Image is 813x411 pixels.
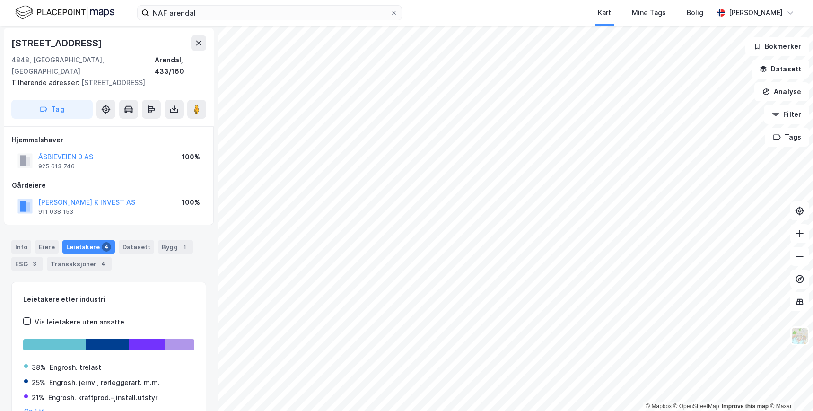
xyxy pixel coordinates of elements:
[764,105,809,124] button: Filter
[23,294,194,305] div: Leietakere etter industri
[158,240,193,254] div: Bygg
[729,7,783,18] div: [PERSON_NAME]
[155,54,206,77] div: Arendal, 433/160
[766,366,813,411] div: Kontrollprogram for chat
[119,240,154,254] div: Datasett
[11,240,31,254] div: Info
[32,392,44,403] div: 21%
[632,7,666,18] div: Mine Tags
[745,37,809,56] button: Bokmerker
[182,197,200,208] div: 100%
[754,82,809,101] button: Analyse
[752,60,809,79] button: Datasett
[38,208,73,216] div: 911 038 153
[11,257,43,271] div: ESG
[30,259,39,269] div: 3
[38,163,75,170] div: 925 613 746
[35,240,59,254] div: Eiere
[11,77,199,88] div: [STREET_ADDRESS]
[11,79,81,87] span: Tilhørende adresser:
[12,134,206,146] div: Hjemmelshaver
[180,242,189,252] div: 1
[598,7,611,18] div: Kart
[48,392,157,403] div: Engrosh. kraftprod.-,install.utstyr
[11,35,104,51] div: [STREET_ADDRESS]
[15,4,114,21] img: logo.f888ab2527a4732fd821a326f86c7f29.svg
[35,316,124,328] div: Vis leietakere uten ansatte
[182,151,200,163] div: 100%
[687,7,703,18] div: Bolig
[766,366,813,411] iframe: Chat Widget
[12,180,206,191] div: Gårdeiere
[102,242,111,252] div: 4
[11,100,93,119] button: Tag
[50,362,101,373] div: Engrosh. trelast
[32,377,45,388] div: 25%
[47,257,112,271] div: Transaksjoner
[11,54,155,77] div: 4848, [GEOGRAPHIC_DATA], [GEOGRAPHIC_DATA]
[673,403,719,410] a: OpenStreetMap
[32,362,46,373] div: 38%
[149,6,390,20] input: Søk på adresse, matrikkel, gårdeiere, leietakere eller personer
[62,240,115,254] div: Leietakere
[646,403,672,410] a: Mapbox
[98,259,108,269] div: 4
[49,377,160,388] div: Engrosh. jernv., rørleggerart. m.m.
[722,403,769,410] a: Improve this map
[791,327,809,345] img: Z
[765,128,809,147] button: Tags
